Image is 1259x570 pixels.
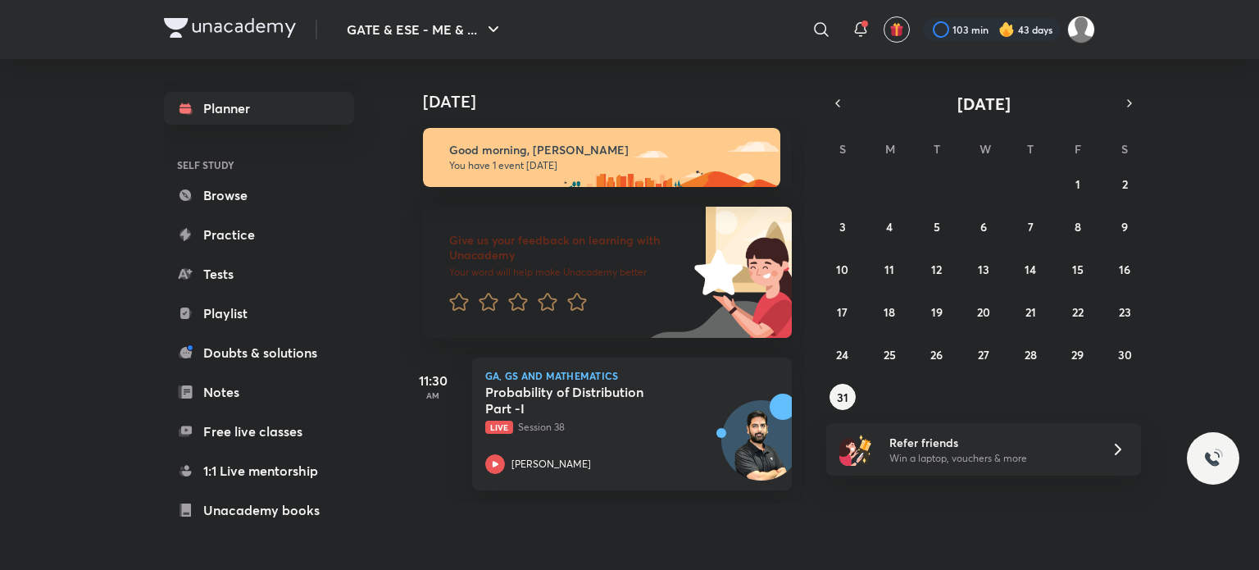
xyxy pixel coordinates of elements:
[884,262,894,277] abbr: August 11, 2025
[1028,219,1034,235] abbr: August 7, 2025
[1111,256,1138,282] button: August 16, 2025
[829,384,856,410] button: August 31, 2025
[924,299,950,325] button: August 19, 2025
[1119,304,1131,320] abbr: August 23, 2025
[164,336,354,369] a: Doubts & solutions
[829,256,856,282] button: August 10, 2025
[1017,213,1043,239] button: August 7, 2025
[889,434,1091,451] h6: Refer friends
[1111,213,1138,239] button: August 9, 2025
[1119,262,1130,277] abbr: August 16, 2025
[1118,347,1132,363] abbr: August 30, 2025
[980,219,987,235] abbr: August 6, 2025
[1071,347,1084,363] abbr: August 29, 2025
[1027,141,1034,157] abbr: Thursday
[849,92,1118,115] button: [DATE]
[423,92,808,112] h4: [DATE]
[1072,262,1084,277] abbr: August 15, 2025
[889,22,904,37] img: avatar
[884,347,896,363] abbr: August 25, 2025
[423,128,780,187] img: morning
[1017,341,1043,367] button: August 28, 2025
[839,433,872,466] img: referral
[164,415,354,448] a: Free live classes
[924,213,950,239] button: August 5, 2025
[511,457,591,472] p: [PERSON_NAME]
[978,347,989,363] abbr: August 27, 2025
[1065,171,1091,197] button: August 1, 2025
[1025,262,1036,277] abbr: August 14, 2025
[1025,304,1036,320] abbr: August 21, 2025
[934,219,940,235] abbr: August 5, 2025
[829,299,856,325] button: August 17, 2025
[957,93,1011,115] span: [DATE]
[1065,256,1091,282] button: August 15, 2025
[970,299,997,325] button: August 20, 2025
[836,262,848,277] abbr: August 10, 2025
[889,451,1091,466] p: Win a laptop, vouchers & more
[886,219,893,235] abbr: August 4, 2025
[1203,449,1223,468] img: ttu
[924,256,950,282] button: August 12, 2025
[337,13,513,46] button: GATE & ESE - ME & ...
[164,179,354,212] a: Browse
[449,266,689,279] p: Your word will help make Unacademy better
[930,347,943,363] abbr: August 26, 2025
[836,347,848,363] abbr: August 24, 2025
[400,371,466,390] h5: 11:30
[885,141,895,157] abbr: Monday
[884,304,895,320] abbr: August 18, 2025
[1017,256,1043,282] button: August 14, 2025
[1075,176,1080,192] abbr: August 1, 2025
[485,421,513,434] span: Live
[164,258,354,290] a: Tests
[449,159,766,172] p: You have 1 event [DATE]
[829,213,856,239] button: August 3, 2025
[1065,299,1091,325] button: August 22, 2025
[839,141,846,157] abbr: Sunday
[1121,219,1128,235] abbr: August 9, 2025
[837,390,848,405] abbr: August 31, 2025
[977,304,990,320] abbr: August 20, 2025
[1075,219,1081,235] abbr: August 8, 2025
[1122,176,1128,192] abbr: August 2, 2025
[449,233,689,262] h6: Give us your feedback on learning with Unacademy
[485,384,689,417] h5: Probability of Distribution Part -I
[970,341,997,367] button: August 27, 2025
[164,454,354,487] a: 1:1 Live mentorship
[485,371,779,381] p: GA, GS and Mathematics
[164,218,354,251] a: Practice
[1072,304,1084,320] abbr: August 22, 2025
[164,297,354,330] a: Playlist
[1111,299,1138,325] button: August 23, 2025
[1111,341,1138,367] button: August 30, 2025
[400,390,466,400] p: AM
[970,256,997,282] button: August 13, 2025
[876,341,902,367] button: August 25, 2025
[876,213,902,239] button: August 4, 2025
[164,494,354,527] a: Unacademy books
[876,256,902,282] button: August 11, 2025
[924,341,950,367] button: August 26, 2025
[639,207,792,338] img: feedback_image
[722,409,801,488] img: Avatar
[837,304,848,320] abbr: August 17, 2025
[485,420,743,435] p: Session 38
[931,304,943,320] abbr: August 19, 2025
[934,141,940,157] abbr: Tuesday
[876,299,902,325] button: August 18, 2025
[1067,16,1095,43] img: Abhay Raj
[884,16,910,43] button: avatar
[998,21,1015,38] img: streak
[1075,141,1081,157] abbr: Friday
[164,376,354,408] a: Notes
[931,262,942,277] abbr: August 12, 2025
[829,341,856,367] button: August 24, 2025
[1121,141,1128,157] abbr: Saturday
[1065,341,1091,367] button: August 29, 2025
[978,262,989,277] abbr: August 13, 2025
[164,151,354,179] h6: SELF STUDY
[839,219,846,235] abbr: August 3, 2025
[1025,347,1037,363] abbr: August 28, 2025
[979,141,991,157] abbr: Wednesday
